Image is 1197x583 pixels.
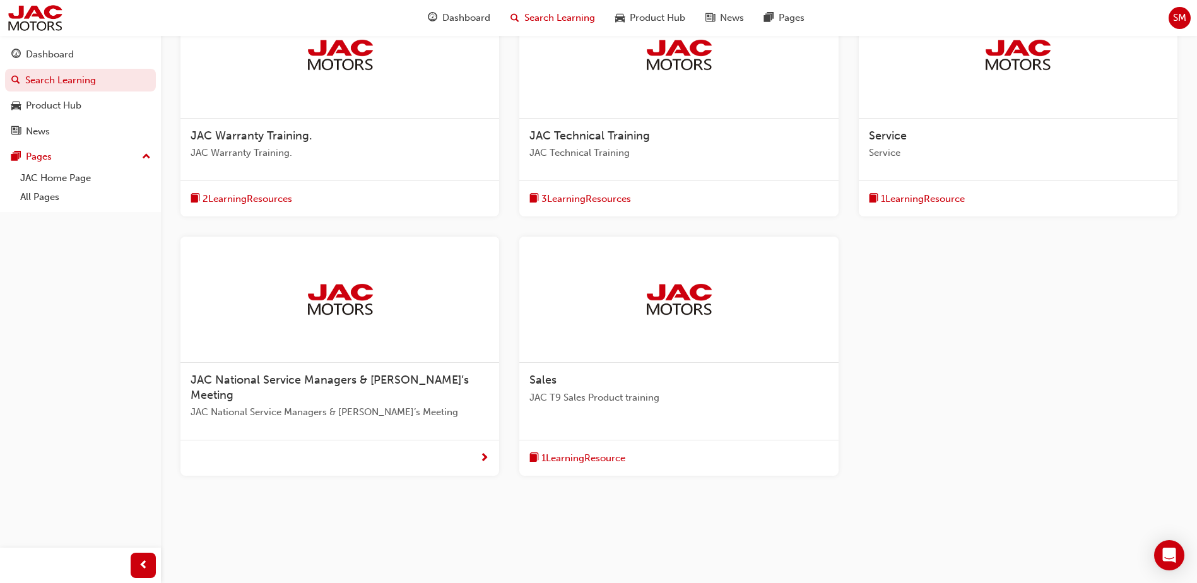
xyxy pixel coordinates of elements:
span: Dashboard [442,11,490,25]
span: 1 Learning Resource [541,451,625,466]
span: pages-icon [764,10,774,26]
a: Product Hub [5,94,156,117]
span: JAC Warranty Training. [191,129,312,143]
span: book-icon [529,450,539,466]
span: JAC T9 Sales Product training [529,391,828,405]
span: JAC Technical Training [529,129,650,143]
span: News [720,11,744,25]
span: Service [869,146,1167,160]
span: car-icon [11,100,21,112]
span: Service [869,129,907,143]
a: news-iconNews [695,5,754,31]
span: book-icon [529,191,539,207]
button: DashboardSearch LearningProduct HubNews [5,40,156,145]
span: guage-icon [11,49,21,61]
span: pages-icon [11,151,21,163]
span: search-icon [510,10,519,26]
a: News [5,120,156,143]
img: jac-portal [305,282,375,316]
img: jac-portal [644,38,714,72]
span: 1 Learning Resource [881,192,965,206]
a: guage-iconDashboard [418,5,500,31]
span: next-icon [480,450,489,466]
button: book-icon1LearningResource [529,450,625,466]
button: book-icon1LearningResource [869,191,965,207]
span: news-icon [705,10,715,26]
span: JAC National Service Managers & [PERSON_NAME]’s Meeting [191,373,469,402]
img: jac-portal [983,38,1053,72]
span: Sales [529,373,557,387]
a: car-iconProduct Hub [605,5,695,31]
span: news-icon [11,126,21,138]
span: 3 Learning Resources [541,192,631,206]
button: Pages [5,145,156,168]
span: Product Hub [630,11,685,25]
span: up-icon [142,149,151,165]
div: Open Intercom Messenger [1154,540,1184,570]
span: JAC Technical Training [529,146,828,160]
span: book-icon [191,191,200,207]
img: jac-portal [644,282,714,316]
img: jac-portal [6,4,64,32]
button: book-icon2LearningResources [191,191,292,207]
span: JAC National Service Managers & [PERSON_NAME]’s Meeting [191,405,489,420]
span: prev-icon [139,558,148,574]
a: search-iconSearch Learning [500,5,605,31]
a: jac-portalSalesJAC T9 Sales Product trainingbook-icon1LearningResource [519,237,838,476]
span: car-icon [615,10,625,26]
div: News [26,124,50,139]
button: book-icon3LearningResources [529,191,631,207]
a: Dashboard [5,43,156,66]
div: Product Hub [26,98,81,113]
span: book-icon [869,191,878,207]
span: guage-icon [428,10,437,26]
div: Pages [26,150,52,164]
span: 2 Learning Resources [203,192,292,206]
div: Dashboard [26,47,74,62]
a: jac-portalJAC National Service Managers & [PERSON_NAME]’s MeetingJAC National Service Managers & ... [180,237,499,476]
a: Search Learning [5,69,156,92]
button: SM [1169,7,1191,29]
a: pages-iconPages [754,5,815,31]
img: jac-portal [305,38,375,72]
span: search-icon [11,75,20,86]
a: All Pages [15,187,156,207]
a: JAC Home Page [15,168,156,188]
span: SM [1173,11,1186,25]
span: Search Learning [524,11,595,25]
span: JAC Warranty Training. [191,146,489,160]
span: Pages [779,11,805,25]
